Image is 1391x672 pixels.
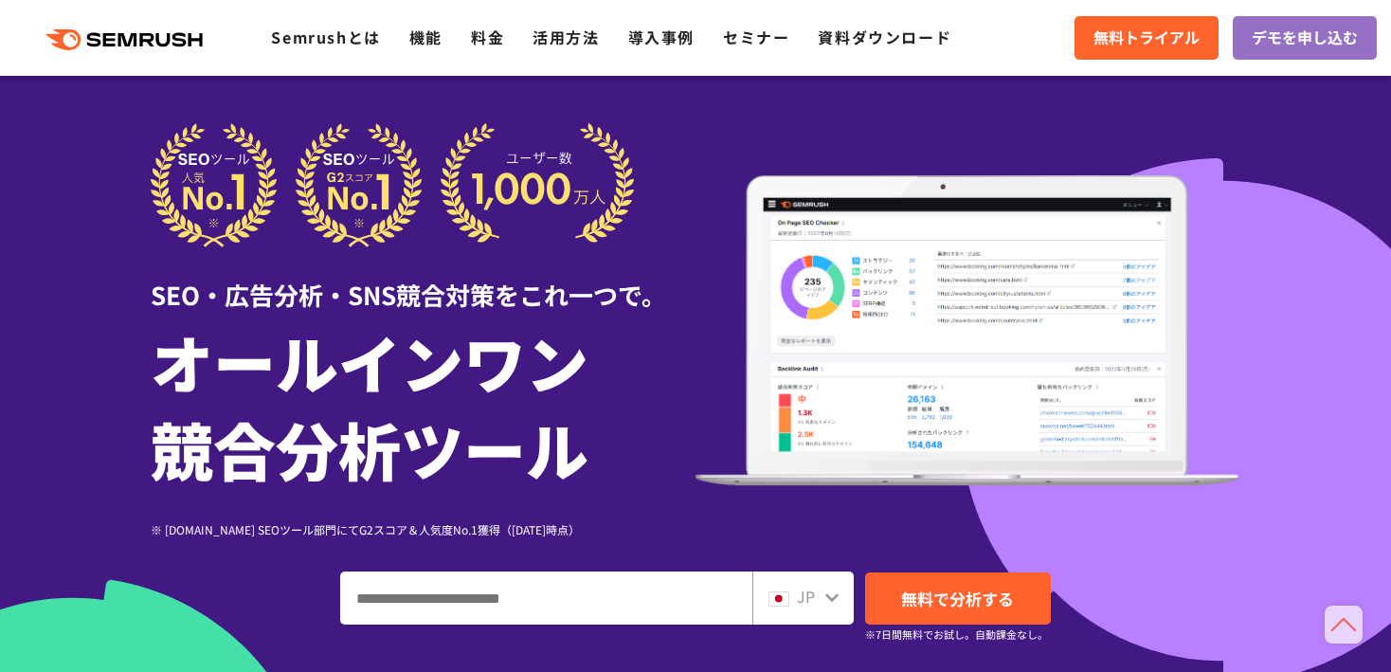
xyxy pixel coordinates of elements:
[1093,26,1200,50] span: 無料トライアル
[1233,16,1377,60] a: デモを申し込む
[151,247,695,313] div: SEO・広告分析・SNS競合対策をこれ一つで。
[271,26,380,48] a: Semrushとは
[533,26,599,48] a: 活用方法
[1075,16,1219,60] a: 無料トライアル
[151,318,695,492] h1: オールインワン 競合分析ツール
[409,26,443,48] a: 機能
[865,626,1048,644] small: ※7日間無料でお試し。自動課金なし。
[341,572,751,624] input: ドメイン、キーワードまたはURLを入力してください
[797,585,815,608] span: JP
[471,26,504,48] a: 料金
[723,26,789,48] a: セミナー
[1252,26,1358,50] span: デモを申し込む
[865,572,1051,625] a: 無料で分析する
[901,587,1014,610] span: 無料で分析する
[818,26,951,48] a: 資料ダウンロード
[151,520,695,538] div: ※ [DOMAIN_NAME] SEOツール部門にてG2スコア＆人気度No.1獲得（[DATE]時点）
[628,26,695,48] a: 導入事例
